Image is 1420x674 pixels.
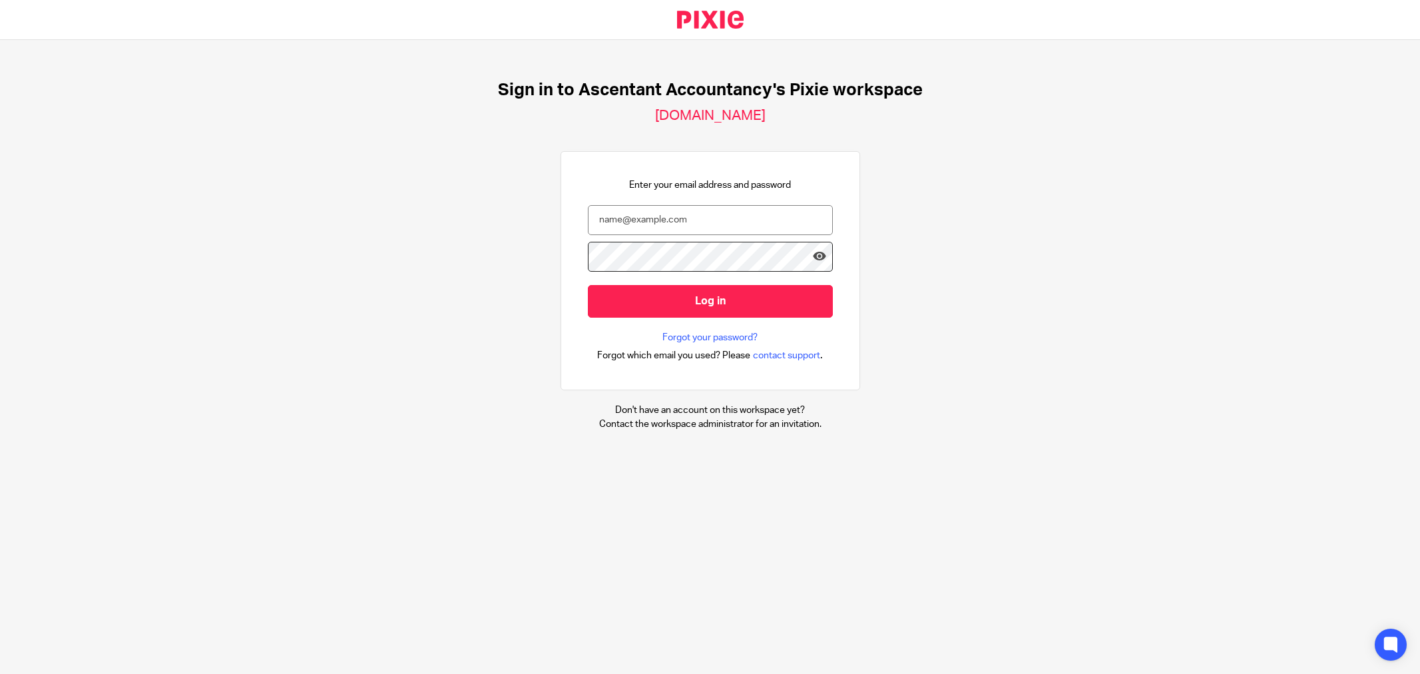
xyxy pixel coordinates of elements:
input: Log in [588,285,833,318]
span: contact support [753,349,820,362]
p: Don't have an account on this workspace yet? [599,404,822,417]
p: Enter your email address and password [629,178,791,192]
p: Contact the workspace administrator for an invitation. [599,418,822,431]
a: Forgot your password? [662,331,758,344]
div: . [597,348,823,363]
h1: Sign in to Ascentant Accountancy's Pixie workspace [498,80,923,101]
span: Forgot which email you used? Please [597,349,750,362]
h2: [DOMAIN_NAME] [655,107,766,125]
input: name@example.com [588,205,833,235]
